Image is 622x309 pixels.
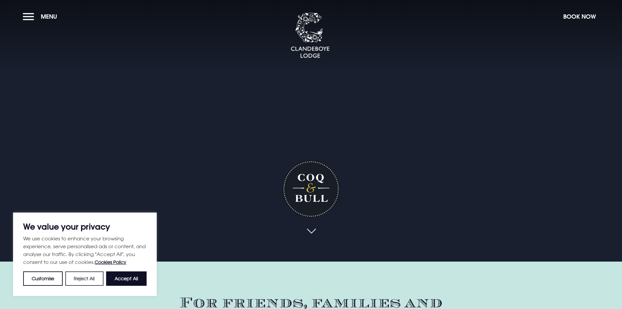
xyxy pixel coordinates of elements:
[106,271,147,286] button: Accept All
[23,234,147,266] p: We use cookies to enhance your browsing experience, serve personalised ads or content, and analys...
[23,9,60,24] button: Menu
[65,271,103,286] button: Reject All
[41,13,57,20] span: Menu
[282,160,340,218] h1: Coq & Bull
[23,271,63,286] button: Customise
[95,259,126,265] a: Cookies Policy
[13,213,157,296] div: We value your privacy
[291,13,330,59] img: Clandeboye Lodge
[560,9,599,24] button: Book Now
[23,223,147,231] p: We value your privacy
